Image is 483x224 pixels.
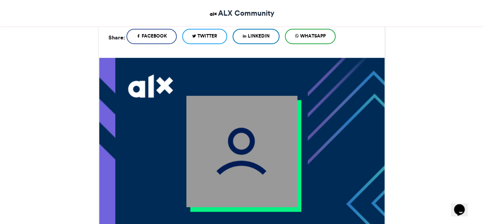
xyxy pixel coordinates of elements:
[142,33,167,39] span: Facebook
[233,29,279,44] a: LinkedIn
[451,193,475,216] iframe: chat widget
[208,8,275,19] a: ALX Community
[300,33,326,39] span: WhatsApp
[197,33,217,39] span: Twitter
[182,29,227,44] a: Twitter
[285,29,336,44] a: WhatsApp
[208,9,218,19] img: ALX Community
[108,33,125,43] h5: Share:
[248,33,270,39] span: LinkedIn
[126,29,177,44] a: Facebook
